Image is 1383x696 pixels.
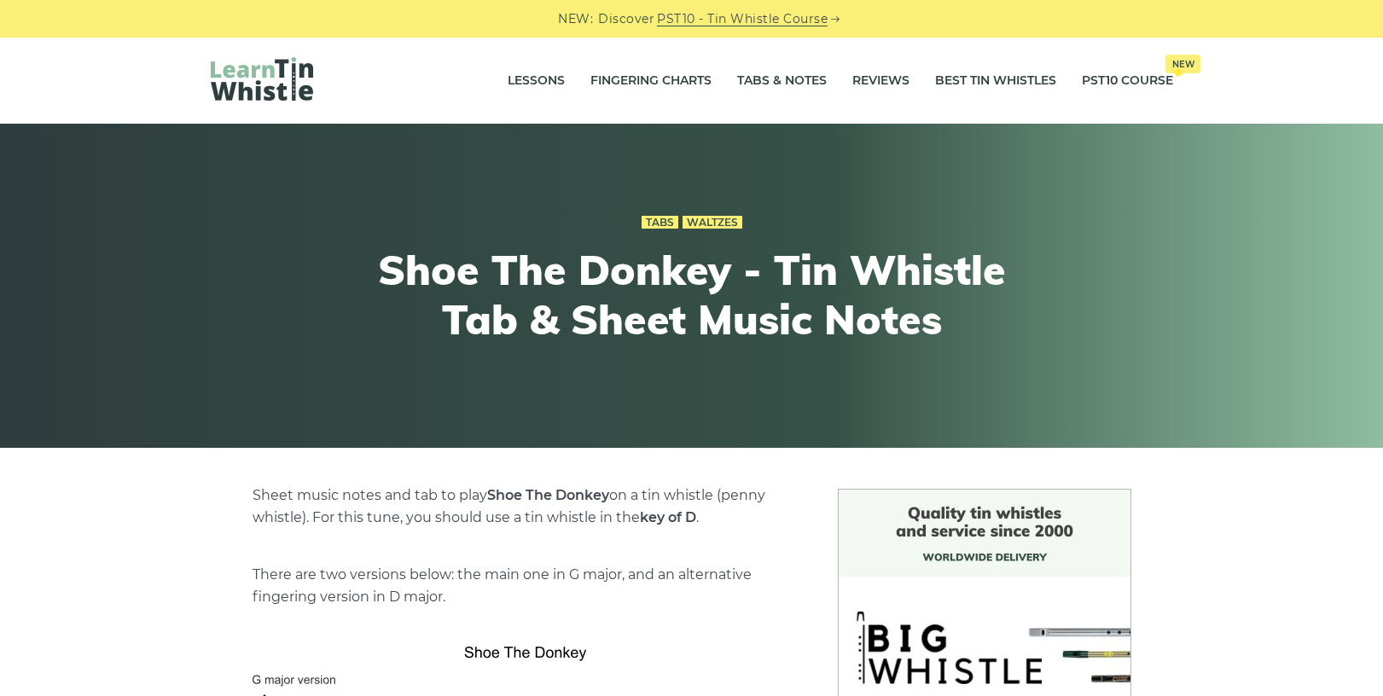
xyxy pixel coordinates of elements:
[642,216,678,229] a: Tabs
[683,216,742,229] a: Waltzes
[852,60,909,102] a: Reviews
[590,60,712,102] a: Fingering Charts
[640,509,696,525] strong: key of D
[211,57,313,101] img: LearnTinWhistle.com
[378,246,1006,344] h1: Shoe The Donkey - Tin Whistle Tab & Sheet Music Notes
[1165,55,1200,73] span: New
[737,60,827,102] a: Tabs & Notes
[487,487,609,503] strong: Shoe The Donkey
[1082,60,1173,102] a: PST10 CourseNew
[935,60,1056,102] a: Best Tin Whistles
[253,564,797,608] p: There are two versions below: the main one in G major, and an alternative fingering version in D ...
[253,484,797,529] p: Sheet music notes and tab to play on a tin whistle (penny whistle). For this tune, you should use...
[508,60,565,102] a: Lessons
